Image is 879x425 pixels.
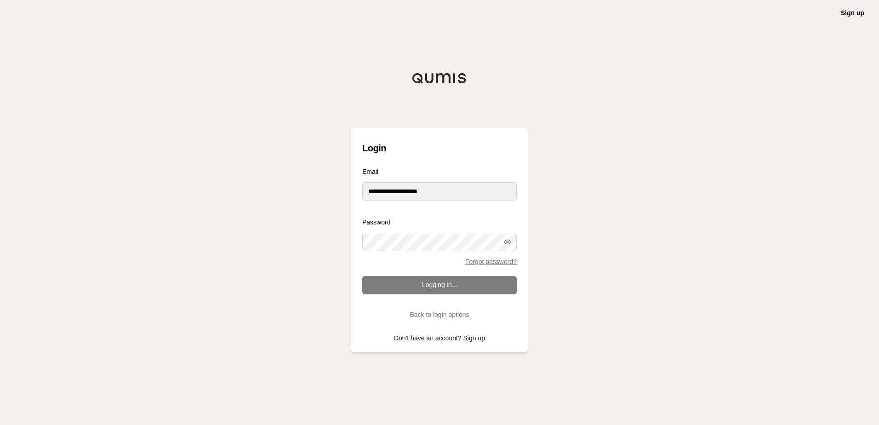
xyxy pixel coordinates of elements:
[412,73,467,84] img: Qumis
[362,305,517,324] button: Back to login options
[362,139,517,157] h3: Login
[465,258,517,265] a: Forgot password?
[841,9,864,17] a: Sign up
[362,335,517,341] p: Don't have an account?
[362,168,517,175] label: Email
[362,219,517,225] label: Password
[463,334,485,342] a: Sign up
